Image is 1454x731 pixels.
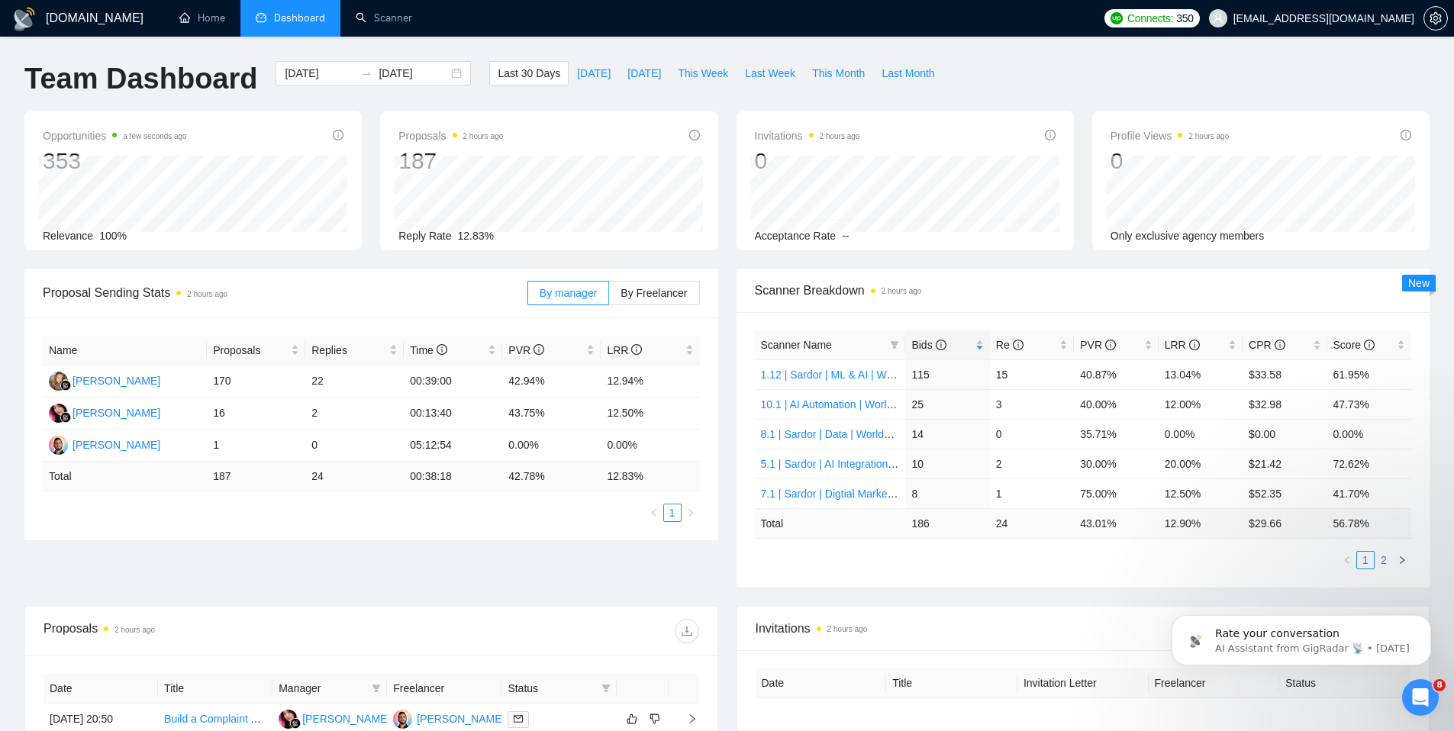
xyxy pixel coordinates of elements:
[99,230,127,242] span: 100%
[675,619,699,643] button: download
[1327,389,1411,419] td: 47.73%
[360,67,372,79] span: to
[44,619,371,643] div: Proposals
[645,504,663,522] button: left
[1074,449,1158,478] td: 30.00%
[936,340,946,350] span: info-circle
[1080,339,1116,351] span: PVR
[755,127,860,145] span: Invitations
[514,714,523,723] span: mail
[398,147,503,176] div: 187
[905,478,989,508] td: 8
[1327,419,1411,449] td: 0.00%
[305,365,404,398] td: 22
[627,65,661,82] span: [DATE]
[1149,583,1454,690] iframe: Intercom notifications message
[398,127,503,145] span: Proposals
[207,336,305,365] th: Proposals
[49,406,160,418] a: NK[PERSON_NAME]
[1013,340,1024,350] span: info-circle
[761,428,906,440] a: 8.1 | Sardor | Data | Worldwide
[1402,679,1439,716] iframe: Intercom live chat
[1343,555,1352,565] span: left
[290,718,301,729] img: gigradar-bm.png
[393,712,505,724] a: AM[PERSON_NAME]
[1213,13,1223,24] span: user
[404,398,502,430] td: 00:13:40
[60,380,71,391] img: gigradar-bm.png
[737,61,804,85] button: Last Week
[114,626,155,634] time: 2 hours ago
[305,336,404,365] th: Replies
[601,430,699,462] td: 0.00%
[1433,679,1446,691] span: 8
[1074,389,1158,419] td: 40.00%
[990,449,1074,478] td: 2
[619,61,669,85] button: [DATE]
[755,508,906,538] td: Total
[207,365,305,398] td: 170
[43,462,207,491] td: Total
[886,668,1017,698] th: Title
[1105,340,1116,350] span: info-circle
[73,372,160,389] div: [PERSON_NAME]
[1074,419,1158,449] td: 35.71%
[990,359,1074,389] td: 15
[1275,340,1285,350] span: info-circle
[44,674,158,704] th: Date
[1111,12,1123,24] img: upwork-logo.png
[1327,359,1411,389] td: 61.95%
[73,436,160,453] div: [PERSON_NAME]
[669,61,737,85] button: This Week
[1327,508,1411,538] td: 56.78 %
[1393,551,1411,569] button: right
[601,462,699,491] td: 12.83 %
[437,344,447,355] span: info-circle
[123,132,186,140] time: a few seconds ago
[207,430,305,462] td: 1
[1327,478,1411,508] td: 41.70%
[164,713,521,725] a: Build a Complaint Answering Bot for Parking Company (n8n &#43; OpenAI)
[502,398,601,430] td: 43.75%
[1111,127,1230,145] span: Profile Views
[356,11,412,24] a: searchScanner
[279,712,390,724] a: NK[PERSON_NAME]
[1408,277,1430,289] span: New
[272,674,387,704] th: Manager
[664,504,681,521] a: 1
[24,61,257,97] h1: Team Dashboard
[508,344,544,356] span: PVR
[827,625,868,633] time: 2 hours ago
[417,710,505,727] div: [PERSON_NAME]
[49,436,68,455] img: AM
[1243,478,1327,508] td: $52.35
[458,230,494,242] span: 12.83%
[756,619,1411,638] span: Invitations
[682,504,700,522] button: right
[756,668,887,698] th: Date
[1357,552,1374,568] a: 1
[761,369,927,381] a: 1.12 | Sardor | ML & AI | Worldwide
[577,65,611,82] span: [DATE]
[1127,10,1173,27] span: Connects:
[1165,339,1200,351] span: LRR
[663,504,682,522] li: 1
[873,61,943,85] button: Last Month
[745,65,795,82] span: Last Week
[489,61,569,85] button: Last 30 Days
[502,462,601,491] td: 42.78 %
[675,625,698,637] span: download
[1159,508,1243,538] td: 12.90 %
[812,65,865,82] span: This Month
[990,389,1074,419] td: 3
[1159,389,1243,419] td: 12.00%
[508,680,595,697] span: Status
[1375,551,1393,569] li: 2
[1188,132,1229,140] time: 2 hours ago
[598,677,614,700] span: filter
[404,430,502,462] td: 05:12:54
[755,230,837,242] span: Acceptance Rate
[498,65,560,82] span: Last 30 Days
[279,680,366,697] span: Manager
